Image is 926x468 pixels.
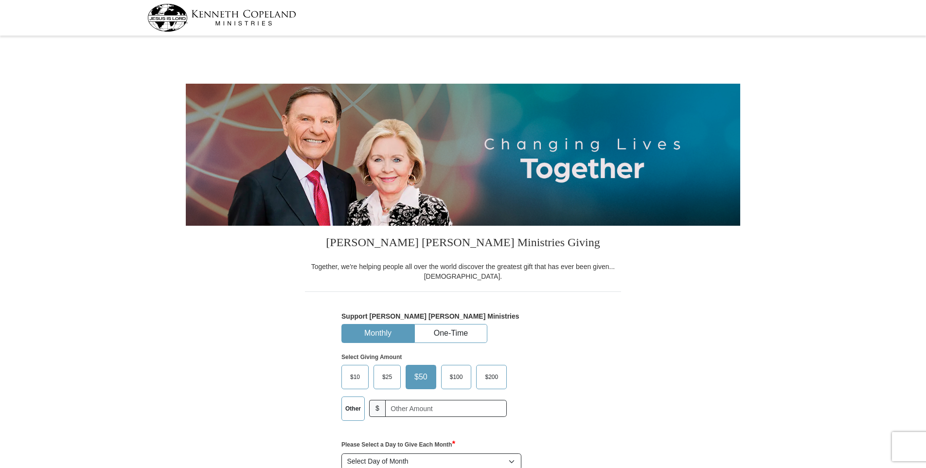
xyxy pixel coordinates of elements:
[341,312,585,321] h5: Support [PERSON_NAME] [PERSON_NAME] Ministries
[342,324,414,342] button: Monthly
[415,324,487,342] button: One-Time
[341,354,402,360] strong: Select Giving Amount
[305,226,621,262] h3: [PERSON_NAME] [PERSON_NAME] Ministries Giving
[445,370,468,384] span: $100
[410,370,432,384] span: $50
[480,370,503,384] span: $200
[369,400,386,417] span: $
[385,400,507,417] input: Other Amount
[342,397,364,420] label: Other
[341,441,455,448] strong: Please Select a Day to Give Each Month
[305,262,621,281] div: Together, we're helping people all over the world discover the greatest gift that has ever been g...
[377,370,397,384] span: $25
[345,370,365,384] span: $10
[147,4,296,32] img: kcm-header-logo.svg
